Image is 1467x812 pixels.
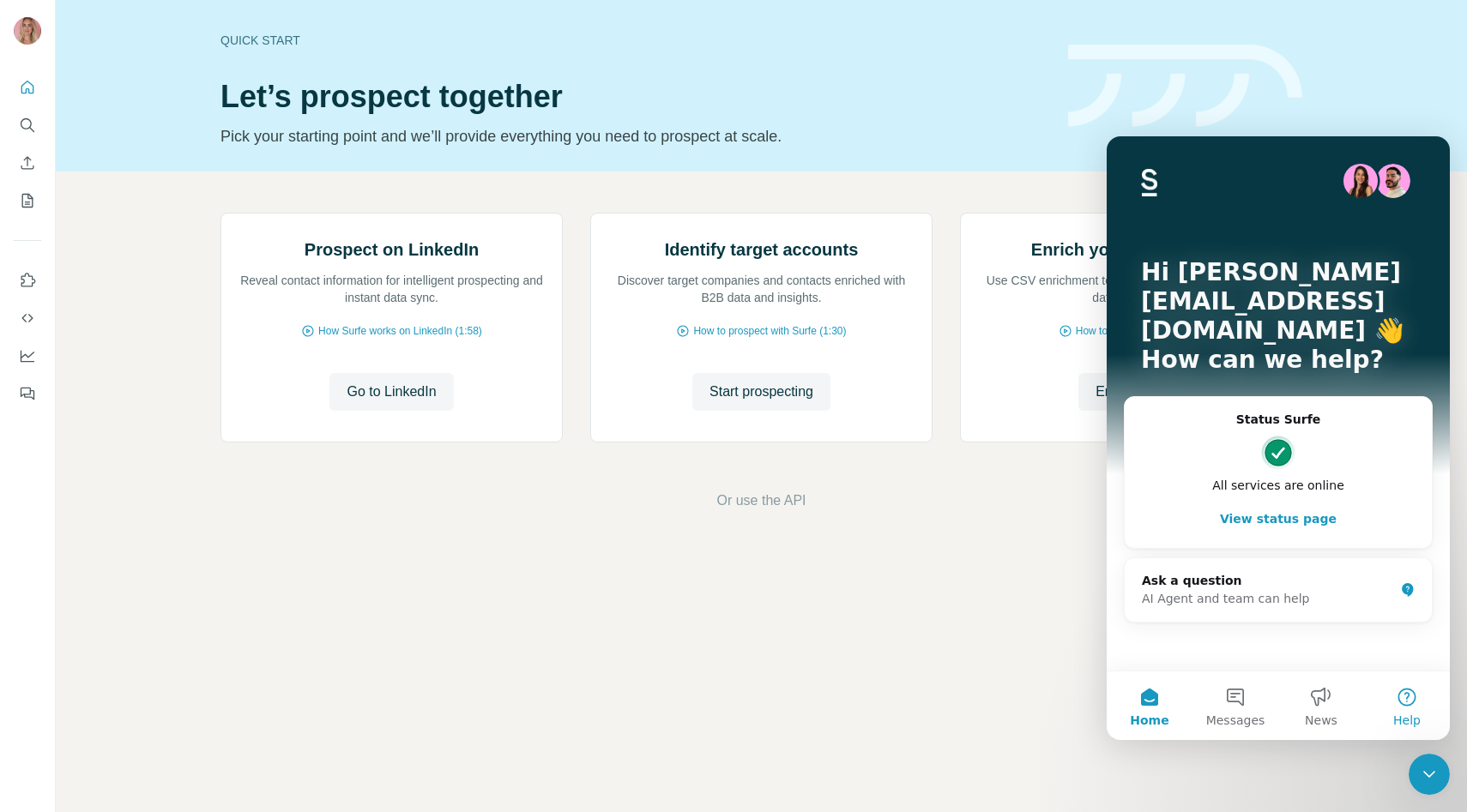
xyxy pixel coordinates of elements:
[14,303,41,334] button: Use Surfe API
[347,382,436,402] span: Go to LinkedIn
[665,238,859,262] h2: Identify target accounts
[14,185,41,216] button: My lists
[318,323,482,339] span: How Surfe works on LinkedIn (1:58)
[14,72,41,103] button: Quick start
[1096,382,1167,402] span: Enrich CSV
[14,340,41,371] button: Dashboard
[1107,136,1450,740] iframe: Intercom live chat
[1076,323,1204,339] span: How to upload a CSV (2:59)
[14,110,41,141] button: Search
[220,124,1047,148] p: Pick your starting point and we’ll provide everything you need to prospect at scale.
[14,265,41,296] button: Use Surfe on LinkedIn
[238,272,545,306] p: Reveal contact information for intelligent prospecting and instant data sync.
[1068,45,1302,128] img: banner
[220,32,1047,49] div: Quick start
[716,490,806,511] button: Or use the API
[329,373,453,411] button: Go to LinkedIn
[709,382,813,402] span: Start prospecting
[608,272,915,306] p: Discover target companies and contacts enriched with B2B data and insights.
[1031,238,1231,262] h2: Enrich your contact lists
[693,323,846,339] span: How to prospect with Surfe (1:30)
[692,373,830,411] button: Start prospecting
[220,80,1047,114] h1: Let’s prospect together
[14,378,41,409] button: Feedback
[1078,373,1184,411] button: Enrich CSV
[1409,754,1450,795] iframe: Intercom live chat
[14,147,41,178] button: Enrich CSV
[14,17,41,45] img: Avatar
[978,272,1284,306] p: Use CSV enrichment to confirm you are using the best data available.
[305,238,479,262] h2: Prospect on LinkedIn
